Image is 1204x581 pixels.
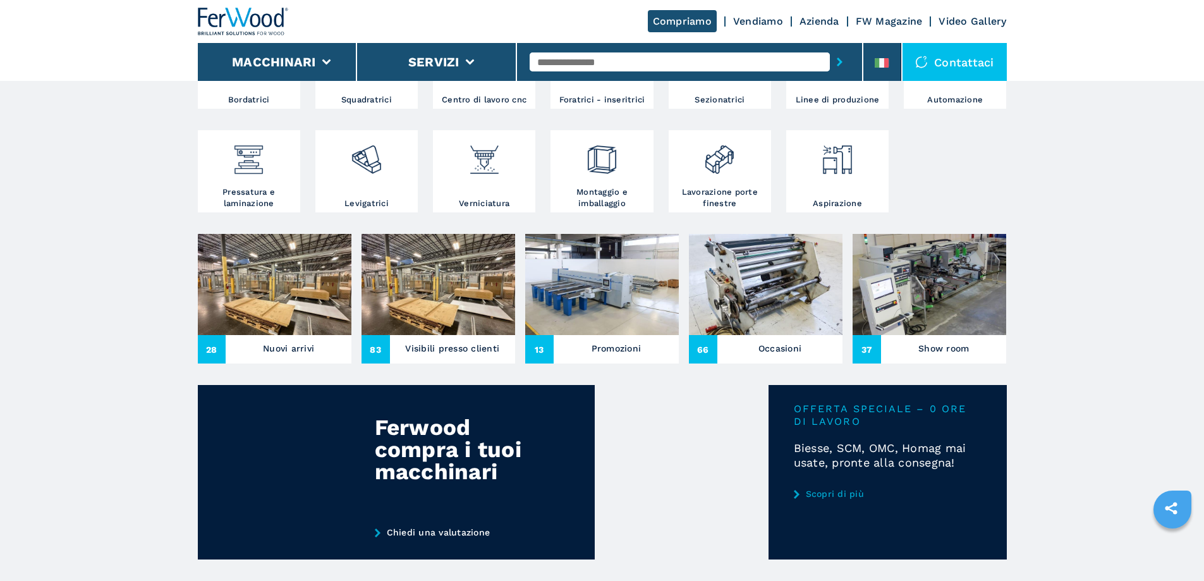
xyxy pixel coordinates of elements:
a: Nuovi arrivi28Nuovi arrivi [198,234,351,364]
h3: Occasioni [758,339,801,357]
a: Verniciatura [433,130,535,212]
img: Occasioni [689,234,842,335]
div: Contattaci [903,43,1007,81]
a: FW Magazine [856,15,923,27]
a: Scopri di più [794,489,982,499]
img: Ferwood [198,8,289,35]
h3: Linee di produzione [796,94,880,106]
h3: Verniciatura [459,198,509,209]
img: verniciatura_1.png [468,133,501,176]
iframe: Chat [1150,524,1195,572]
h3: Levigatrici [344,198,389,209]
a: sharethis [1155,492,1187,524]
a: Promozioni13Promozioni [525,234,679,364]
img: Visibili presso clienti [362,234,515,335]
a: Video Gallery [939,15,1006,27]
span: 83 [362,335,390,364]
a: Show room37Show room [853,234,1006,364]
h3: Pressatura e laminazione [201,187,297,209]
a: Aspirazione [786,130,889,212]
h3: Nuovi arrivi [263,339,314,357]
h3: Sezionatrici [695,94,745,106]
span: 13 [525,335,554,364]
h3: Aspirazione [813,198,862,209]
h3: Automazione [927,94,983,106]
a: Occasioni66Occasioni [689,234,842,364]
img: Nuovi arrivi [198,234,351,335]
img: Show room [853,234,1006,335]
a: Compriamo [648,10,717,32]
span: 28 [198,335,226,364]
span: 66 [689,335,717,364]
button: Macchinari [232,54,316,70]
button: submit-button [830,47,849,76]
img: montaggio_imballaggio_2.png [585,133,619,176]
a: Vendiamo [733,15,783,27]
a: Levigatrici [315,130,418,212]
img: Contattaci [915,56,928,68]
h3: Bordatrici [228,94,270,106]
h3: Montaggio e imballaggio [554,187,650,209]
a: Chiedi una valutazione [375,527,549,537]
h3: Squadratrici [341,94,392,106]
img: pressa-strettoia.png [232,133,265,176]
img: levigatrici_2.png [350,133,383,176]
img: Promozioni [525,234,679,335]
a: Pressatura e laminazione [198,130,300,212]
a: Visibili presso clienti83Visibili presso clienti [362,234,515,364]
span: 37 [853,335,881,364]
a: Lavorazione porte finestre [669,130,771,212]
div: Ferwood compra i tuoi macchinari [375,417,540,483]
a: Montaggio e imballaggio [550,130,653,212]
h3: Lavorazione porte finestre [672,187,768,209]
button: Servizi [408,54,459,70]
a: Azienda [800,15,839,27]
h3: Centro di lavoro cnc [442,94,526,106]
h3: Promozioni [592,339,642,357]
h3: Visibili presso clienti [405,339,499,357]
h3: Show room [918,339,969,357]
h3: Foratrici - inseritrici [559,94,645,106]
img: aspirazione_1.png [820,133,854,176]
img: lavorazione_porte_finestre_2.png [703,133,736,176]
